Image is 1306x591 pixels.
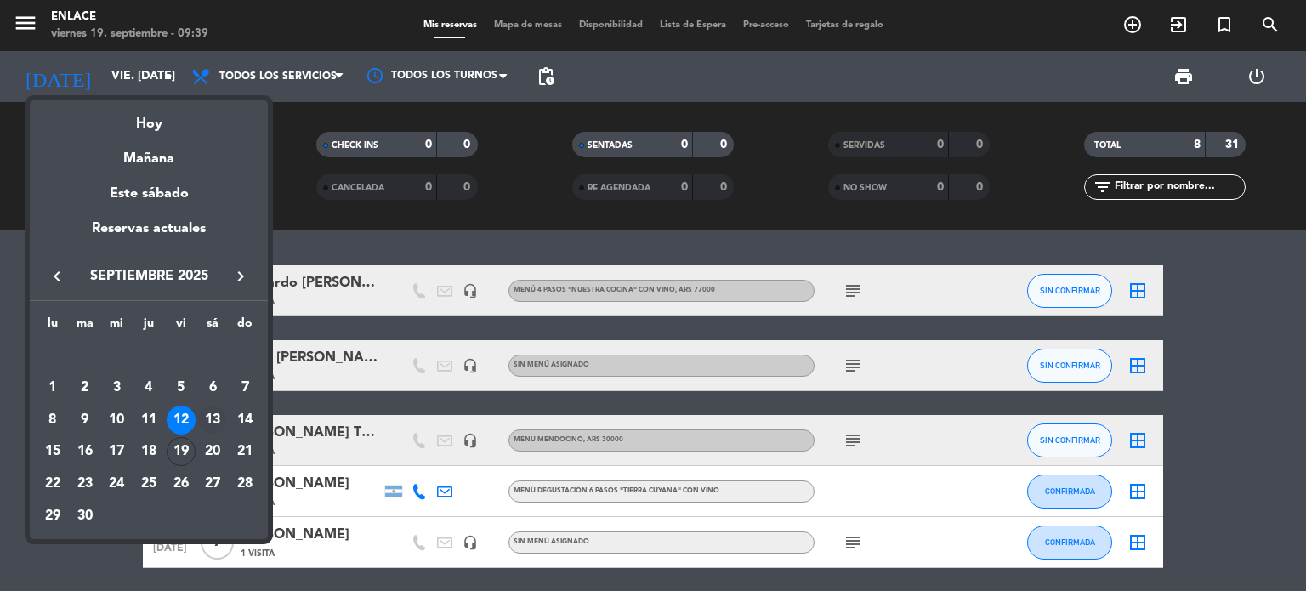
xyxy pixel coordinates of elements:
[134,437,163,466] div: 18
[72,265,225,287] span: septiembre 2025
[197,372,230,404] td: 6 de septiembre de 2025
[30,100,268,135] div: Hoy
[37,500,69,532] td: 29 de septiembre de 2025
[229,404,261,436] td: 14 de septiembre de 2025
[167,469,196,498] div: 26
[30,170,268,218] div: Este sábado
[229,468,261,500] td: 28 de septiembre de 2025
[37,372,69,404] td: 1 de septiembre de 2025
[42,265,72,287] button: keyboard_arrow_left
[197,404,230,436] td: 13 de septiembre de 2025
[38,502,67,531] div: 29
[229,435,261,468] td: 21 de septiembre de 2025
[167,373,196,402] div: 5
[37,314,69,340] th: lunes
[197,314,230,340] th: sábado
[230,266,251,287] i: keyboard_arrow_right
[47,266,67,287] i: keyboard_arrow_left
[133,468,165,500] td: 25 de septiembre de 2025
[69,314,101,340] th: martes
[71,373,99,402] div: 2
[102,373,131,402] div: 3
[100,435,133,468] td: 17 de septiembre de 2025
[37,404,69,436] td: 8 de septiembre de 2025
[165,435,197,468] td: 19 de septiembre de 2025
[100,314,133,340] th: miércoles
[69,404,101,436] td: 9 de septiembre de 2025
[229,372,261,404] td: 7 de septiembre de 2025
[230,437,259,466] div: 21
[71,437,99,466] div: 16
[165,314,197,340] th: viernes
[102,469,131,498] div: 24
[133,372,165,404] td: 4 de septiembre de 2025
[37,468,69,500] td: 22 de septiembre de 2025
[167,437,196,466] div: 19
[134,469,163,498] div: 25
[69,435,101,468] td: 16 de septiembre de 2025
[225,265,256,287] button: keyboard_arrow_right
[38,469,67,498] div: 22
[165,404,197,436] td: 12 de septiembre de 2025
[102,437,131,466] div: 17
[37,435,69,468] td: 15 de septiembre de 2025
[229,314,261,340] th: domingo
[133,404,165,436] td: 11 de septiembre de 2025
[230,406,259,435] div: 14
[197,468,230,500] td: 27 de septiembre de 2025
[134,406,163,435] div: 11
[100,404,133,436] td: 10 de septiembre de 2025
[69,500,101,532] td: 30 de septiembre de 2025
[230,373,259,402] div: 7
[38,406,67,435] div: 8
[71,502,99,531] div: 30
[198,406,227,435] div: 13
[102,406,131,435] div: 10
[38,373,67,402] div: 1
[100,372,133,404] td: 3 de septiembre de 2025
[37,339,261,372] td: SEP.
[133,314,165,340] th: jueves
[71,469,99,498] div: 23
[167,406,196,435] div: 12
[197,435,230,468] td: 20 de septiembre de 2025
[38,437,67,466] div: 15
[133,435,165,468] td: 18 de septiembre de 2025
[69,468,101,500] td: 23 de septiembre de 2025
[165,468,197,500] td: 26 de septiembre de 2025
[230,469,259,498] div: 28
[165,372,197,404] td: 5 de septiembre de 2025
[198,437,227,466] div: 20
[134,373,163,402] div: 4
[198,373,227,402] div: 6
[69,372,101,404] td: 2 de septiembre de 2025
[30,218,268,253] div: Reservas actuales
[100,468,133,500] td: 24 de septiembre de 2025
[30,135,268,170] div: Mañana
[198,469,227,498] div: 27
[71,406,99,435] div: 9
